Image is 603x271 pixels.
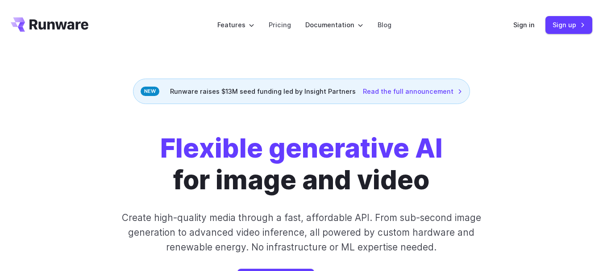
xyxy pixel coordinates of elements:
[363,86,462,96] a: Read the full announcement
[513,20,535,30] a: Sign in
[116,210,488,255] p: Create high-quality media through a fast, affordable API. From sub-second image generation to adv...
[11,17,88,32] a: Go to /
[133,79,470,104] div: Runware raises $13M seed funding led by Insight Partners
[217,20,254,30] label: Features
[269,20,291,30] a: Pricing
[545,16,592,33] a: Sign up
[160,133,443,196] h1: for image and video
[160,132,443,164] strong: Flexible generative AI
[305,20,363,30] label: Documentation
[378,20,391,30] a: Blog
